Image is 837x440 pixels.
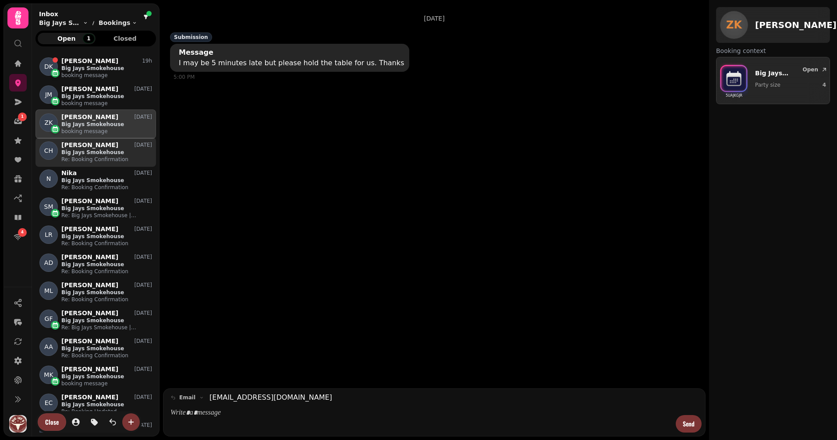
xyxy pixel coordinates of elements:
p: [DATE] [424,14,444,23]
button: Big Jays Smokehouse [39,18,88,27]
div: 5:00 PM [174,74,677,81]
button: Bookings [99,18,137,27]
p: [DATE] [134,141,152,148]
p: Big Jays Smokehouse [61,289,152,296]
span: N [46,174,51,183]
p: [DATE] [134,169,152,176]
button: filter [141,12,151,22]
span: ZK [45,118,53,127]
p: [DATE] [134,113,152,120]
span: GF [45,314,53,323]
p: 19h [142,57,152,64]
p: [PERSON_NAME] [61,310,118,317]
span: LR [45,230,53,239]
p: Big Jays Smokehouse [61,121,152,128]
p: [PERSON_NAME] [61,394,118,401]
p: [PERSON_NAME] [61,366,118,373]
p: Big Jays Smokehouse [61,261,152,268]
p: [PERSON_NAME] [61,197,118,205]
img: bookings-icon [720,61,748,99]
button: tag-thread [85,413,103,431]
p: booking message [61,380,152,387]
button: Closed [96,33,154,44]
div: Submission [170,32,212,42]
p: Re: Booking Confirmation [61,268,152,275]
p: Big Jays Smokehouse [61,233,152,240]
p: [DATE] [134,338,152,345]
p: Big Jays Smokehouse [755,69,805,77]
p: Big Jays Smokehouse [61,205,152,212]
nav: breadcrumb [39,18,137,27]
span: JM [45,90,52,99]
span: AA [44,342,53,351]
button: create-convo [122,413,140,431]
p: [DATE] [134,197,152,204]
p: [PERSON_NAME] [61,141,118,149]
p: booking message [61,128,152,135]
span: ZK [726,20,742,30]
span: AD [44,258,53,267]
p: Big Jays Smokehouse [61,317,152,324]
p: Re: Booking Confirmation [61,156,152,163]
p: Re: Big Jays Smokehouse | Booking confirmation [61,212,152,219]
p: Big Jays Smokehouse [61,177,152,184]
img: User avatar [9,415,27,433]
span: Close [45,419,59,425]
span: DK [44,62,53,71]
p: Re: Booking Updated [61,408,152,415]
div: grid [35,53,156,433]
h2: Inbox [39,10,137,18]
button: Open1 [38,33,96,44]
p: [DATE] [134,253,152,260]
p: [PERSON_NAME] [61,338,118,345]
button: Send [676,415,702,433]
span: Big Jays Smokehouse [39,18,81,27]
p: Re: Big Jays Smokehouse | Booking confirmation [61,324,152,331]
div: Message [179,47,213,58]
p: Big Jays Smokehouse [61,345,152,352]
span: SM [44,202,53,211]
div: bookings-icon5UAJKGJRBig Jays SmokehouseParty size4Open [720,61,826,100]
p: [PERSON_NAME] [61,253,118,261]
p: [DATE] [134,310,152,317]
span: Open [803,67,818,72]
p: 4 [823,81,826,88]
p: Big Jays Smokehouse [61,93,152,100]
button: Open [799,64,831,75]
a: [EMAIL_ADDRESS][DOMAIN_NAME] [209,392,332,403]
p: Big Jays Smokehouse [61,401,152,408]
p: Big Jays Smokehouse [61,65,152,72]
p: [DATE] [134,366,152,373]
p: Re: Booking Confirmation [61,296,152,303]
span: Closed [103,35,147,42]
span: ML [44,286,53,295]
span: EC [45,398,53,407]
a: 4 [9,228,27,246]
p: booking message [61,72,152,79]
p: Party size [755,81,805,88]
p: [PERSON_NAME] [61,113,118,121]
p: Re: Booking Confirmation [61,240,152,247]
p: [DATE] [134,225,152,232]
button: User avatar [7,415,28,433]
button: is-read [104,413,121,431]
span: Open [45,35,89,42]
p: [DATE] [134,85,152,92]
p: [PERSON_NAME] [61,282,118,289]
span: 1 [21,114,24,120]
button: Close [38,413,66,431]
span: 4 [21,229,24,236]
p: [PERSON_NAME] [61,57,118,65]
label: Booking context [716,46,830,55]
span: Send [683,421,695,427]
p: Re: Booking Confirmation [61,352,152,359]
p: [PERSON_NAME] [61,85,118,93]
a: 1 [9,113,27,130]
h2: [PERSON_NAME] [755,19,837,31]
p: Re: Booking Confirmation [61,184,152,191]
p: Nika [61,169,77,177]
button: email [167,392,208,403]
div: I may be 5 minutes late but please hold the table for us. Thanks [179,58,404,68]
p: [DATE] [134,394,152,401]
p: [PERSON_NAME] [61,225,118,233]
